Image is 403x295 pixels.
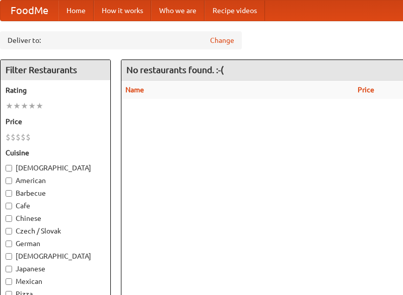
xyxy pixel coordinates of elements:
[6,190,12,197] input: Barbecue
[6,203,12,209] input: Cafe
[210,35,234,45] a: Change
[6,165,12,171] input: [DEMOGRAPHIC_DATA]
[6,253,12,260] input: [DEMOGRAPHIC_DATA]
[11,132,16,143] li: $
[6,132,11,143] li: $
[21,100,28,111] li: ★
[6,226,105,236] label: Czech / Slovak
[6,201,105,211] label: Cafe
[358,86,374,94] a: Price
[6,264,105,274] label: Japanese
[6,163,105,173] label: [DEMOGRAPHIC_DATA]
[6,175,105,186] label: American
[6,278,12,285] input: Mexican
[16,132,21,143] li: $
[6,276,105,286] label: Mexican
[6,213,105,223] label: Chinese
[126,65,224,75] ng-pluralize: No restaurants found. :-(
[6,266,12,272] input: Japanese
[6,239,105,249] label: German
[36,100,43,111] li: ★
[28,100,36,111] li: ★
[6,100,13,111] li: ★
[151,1,205,21] a: Who we are
[6,85,105,95] h5: Rating
[1,1,58,21] a: FoodMe
[6,228,12,234] input: Czech / Slovak
[6,251,105,261] label: [DEMOGRAPHIC_DATA]
[21,132,26,143] li: $
[6,116,105,127] h5: Price
[125,86,144,94] a: Name
[6,241,12,247] input: German
[1,60,110,80] h4: Filter Restaurants
[58,1,94,21] a: Home
[6,188,105,198] label: Barbecue
[94,1,151,21] a: How it works
[6,178,12,184] input: American
[205,1,265,21] a: Recipe videos
[6,215,12,222] input: Chinese
[13,100,21,111] li: ★
[6,148,105,158] h5: Cuisine
[26,132,31,143] li: $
